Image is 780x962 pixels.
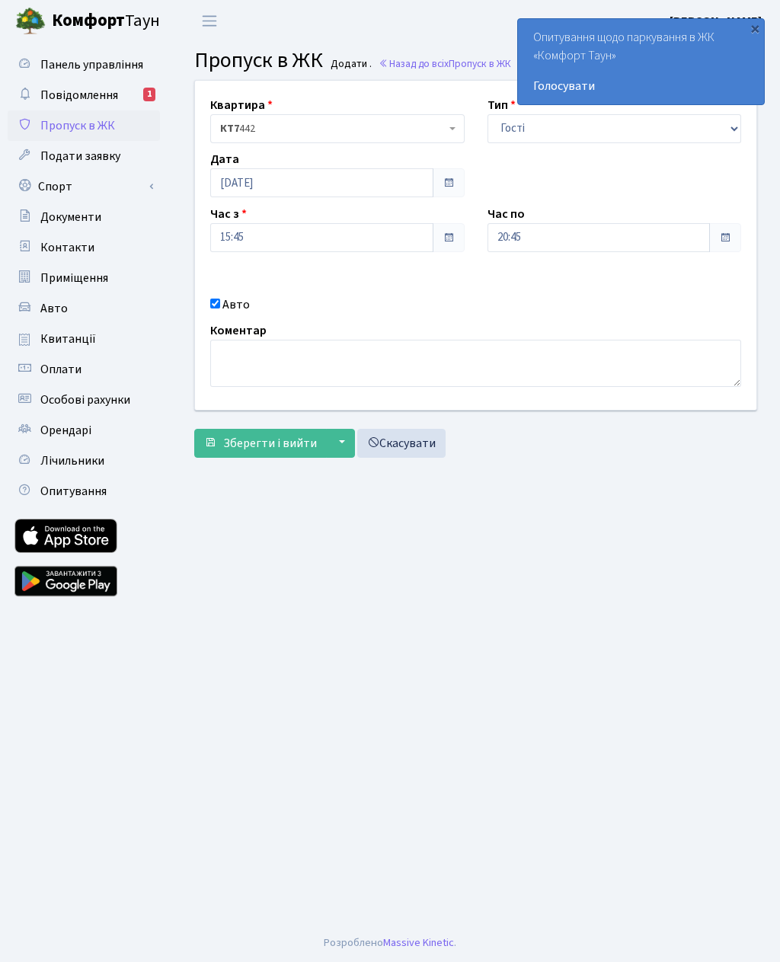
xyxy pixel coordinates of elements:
[220,121,446,136] span: <b>КТ7</b>&nbsp;&nbsp;&nbsp;442
[15,6,46,37] img: logo.png
[383,935,454,951] a: Massive Kinetic
[670,12,762,30] a: [PERSON_NAME]
[8,141,160,171] a: Подати заявку
[52,8,160,34] span: Таун
[8,171,160,202] a: Спорт
[210,96,273,114] label: Квартира
[52,8,125,33] b: Комфорт
[747,21,762,36] div: ×
[190,8,229,34] button: Переключити навігацію
[8,476,160,507] a: Опитування
[487,96,516,114] label: Тип
[357,429,446,458] a: Скасувати
[8,232,160,263] a: Контакти
[8,293,160,324] a: Авто
[8,263,160,293] a: Приміщення
[40,422,91,439] span: Орендарі
[8,415,160,446] a: Орендарі
[40,117,115,134] span: Пропуск в ЖК
[40,209,101,225] span: Документи
[40,392,130,408] span: Особові рахунки
[328,58,372,71] small: Додати .
[8,80,160,110] a: Повідомлення1
[324,935,456,951] div: Розроблено .
[40,239,94,256] span: Контакти
[670,13,762,30] b: [PERSON_NAME]
[8,50,160,80] a: Панель управління
[8,385,160,415] a: Особові рахунки
[8,324,160,354] a: Квитанції
[210,205,247,223] label: Час з
[194,45,323,75] span: Пропуск в ЖК
[379,56,511,71] a: Назад до всіхПропуск в ЖК
[40,270,108,286] span: Приміщення
[487,205,525,223] label: Час по
[40,331,96,347] span: Квитанції
[40,56,143,73] span: Панель управління
[40,361,82,378] span: Оплати
[194,429,327,458] button: Зберегти і вийти
[210,150,239,168] label: Дата
[143,88,155,101] div: 1
[8,354,160,385] a: Оплати
[533,77,749,95] a: Голосувати
[40,87,118,104] span: Повідомлення
[518,19,764,104] div: Опитування щодо паркування в ЖК «Комфорт Таун»
[449,56,511,71] span: Пропуск в ЖК
[40,452,104,469] span: Лічильники
[8,202,160,232] a: Документи
[8,446,160,476] a: Лічильники
[223,435,317,452] span: Зберегти і вийти
[40,148,120,165] span: Подати заявку
[40,300,68,317] span: Авто
[220,121,239,136] b: КТ7
[210,321,267,340] label: Коментар
[210,114,465,143] span: <b>КТ7</b>&nbsp;&nbsp;&nbsp;442
[40,483,107,500] span: Опитування
[8,110,160,141] a: Пропуск в ЖК
[222,296,250,314] label: Авто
